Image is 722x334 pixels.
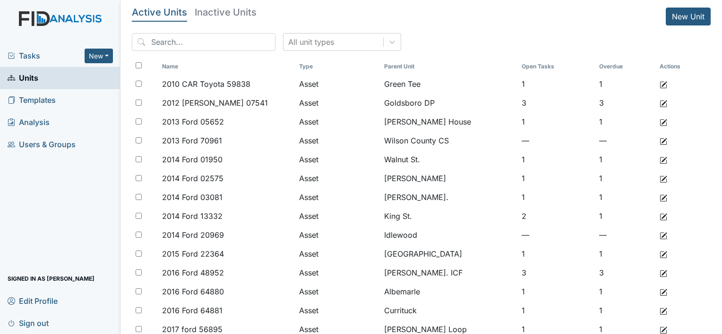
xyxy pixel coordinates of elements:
td: Asset [295,244,380,263]
td: — [595,225,656,244]
span: 2012 [PERSON_NAME] 07541 [162,97,268,109]
span: 2013 Ford 05652 [162,116,224,127]
span: 2016 Ford 48952 [162,267,224,278]
div: All unit types [288,36,334,48]
td: 3 [518,263,596,282]
td: Walnut St. [380,150,517,169]
td: 1 [595,188,656,207]
td: Idlewood [380,225,517,244]
td: Asset [295,93,380,112]
td: — [518,225,596,244]
td: — [518,131,596,150]
td: 2 [518,207,596,225]
td: 1 [595,169,656,188]
th: Toggle SortBy [518,58,596,75]
td: 1 [518,75,596,93]
td: Asset [295,282,380,301]
span: Templates [8,93,56,108]
td: 1 [595,282,656,301]
td: Asset [295,75,380,93]
button: New [85,49,113,63]
td: 1 [518,188,596,207]
span: 2014 Ford 02575 [162,173,223,184]
span: 2014 Ford 13332 [162,210,223,222]
th: Toggle SortBy [595,58,656,75]
td: 1 [595,112,656,131]
td: Wilson County CS [380,131,517,150]
td: Asset [295,131,380,150]
h5: Inactive Units [195,8,257,17]
td: Green Tee [380,75,517,93]
a: New Unit [666,8,711,25]
td: Asset [295,225,380,244]
span: Edit Profile [8,293,58,308]
span: 2010 CAR Toyota 59838 [162,78,250,90]
td: 1 [518,112,596,131]
td: [PERSON_NAME] [380,169,517,188]
td: Asset [295,150,380,169]
td: 1 [595,207,656,225]
span: 2014 Ford 20969 [162,229,224,241]
td: 3 [595,263,656,282]
td: 1 [518,244,596,263]
td: 1 [518,301,596,320]
span: 2015 Ford 22364 [162,248,224,259]
span: Users & Groups [8,137,76,152]
span: 2014 Ford 03081 [162,192,223,203]
h5: Active Units [132,8,187,17]
td: 1 [518,150,596,169]
th: Actions [656,58,703,75]
span: Sign out [8,316,49,330]
th: Toggle SortBy [158,58,295,75]
a: Tasks [8,50,85,61]
td: 1 [595,150,656,169]
td: 1 [595,244,656,263]
td: Asset [295,188,380,207]
td: Currituck [380,301,517,320]
td: 1 [595,301,656,320]
td: Asset [295,263,380,282]
td: Asset [295,301,380,320]
td: [PERSON_NAME]. [380,188,517,207]
td: 1 [518,169,596,188]
span: Units [8,71,38,85]
td: 1 [595,75,656,93]
span: 2014 Ford 01950 [162,154,223,165]
td: 1 [518,282,596,301]
td: King St. [380,207,517,225]
td: Albemarle [380,282,517,301]
td: Asset [295,112,380,131]
input: Toggle All Rows Selected [136,62,142,68]
span: Signed in as [PERSON_NAME] [8,271,95,286]
td: [PERSON_NAME]. ICF [380,263,517,282]
input: Search... [132,33,275,51]
span: Analysis [8,115,50,130]
td: 3 [595,93,656,112]
td: — [595,131,656,150]
td: Asset [295,207,380,225]
th: Toggle SortBy [380,58,517,75]
span: 2013 Ford 70961 [162,135,222,146]
span: 2016 Ford 64880 [162,286,224,297]
td: 3 [518,93,596,112]
td: Goldsboro DP [380,93,517,112]
td: [GEOGRAPHIC_DATA] [380,244,517,263]
td: [PERSON_NAME] House [380,112,517,131]
td: Asset [295,169,380,188]
span: 2016 Ford 64881 [162,305,223,316]
th: Toggle SortBy [295,58,380,75]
